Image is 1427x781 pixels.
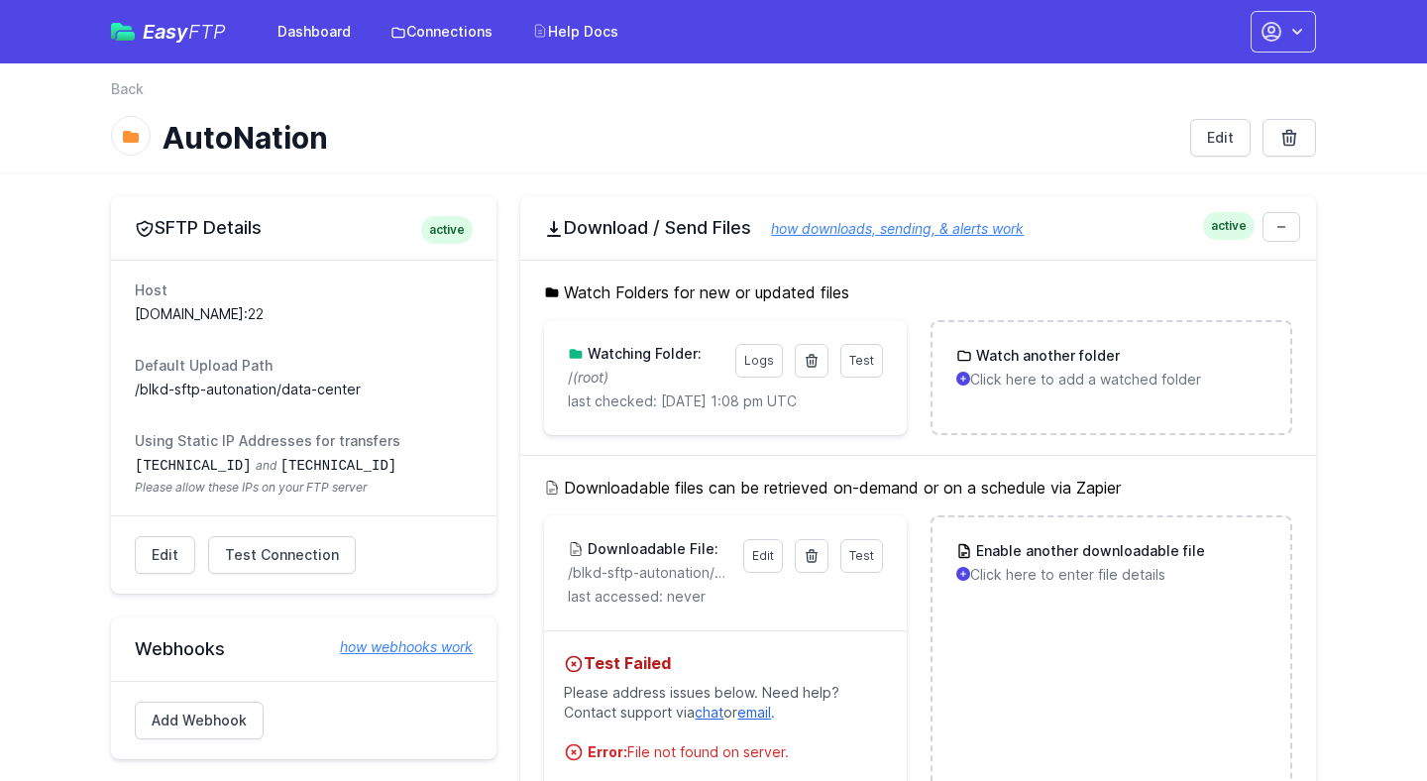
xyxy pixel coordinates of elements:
[568,368,722,388] p: /
[135,216,473,240] h2: SFTP Details
[111,79,144,99] a: Back
[849,548,874,563] span: Test
[956,565,1266,585] p: Click here to enter file details
[568,391,882,411] p: last checked: [DATE] 1:08 pm UTC
[972,346,1120,366] h3: Watch another folder
[421,216,473,244] span: active
[584,539,718,559] h3: Downloadable File:
[743,539,783,573] a: Edit
[849,353,874,368] span: Test
[135,458,252,474] code: [TECHNICAL_ID]
[1019,97,1415,694] iframe: Drift Widget Chat Window
[135,480,473,496] span: Please allow these IPs on your FTP server
[379,14,504,50] a: Connections
[188,20,226,44] span: FTP
[933,517,1290,609] a: Enable another downloadable file Click here to enter file details
[735,344,783,378] a: Logs
[564,651,886,675] h4: Test Failed
[544,476,1292,500] h5: Downloadable files can be retrieved on-demand or on a schedule via Zapier
[135,536,195,574] a: Edit
[135,702,264,739] a: Add Webhook
[573,369,608,386] i: (root)
[163,120,1174,156] h1: AutoNation
[737,704,771,721] a: email
[564,675,886,730] p: Please address issues below. Need help? Contact support via or .
[544,280,1292,304] h5: Watch Folders for new or updated files
[695,704,723,721] a: chat
[840,539,883,573] a: Test
[280,458,397,474] code: [TECHNICAL_ID]
[840,344,883,378] a: Test
[135,637,473,661] h2: Webhooks
[256,458,276,473] span: and
[143,22,226,42] span: Easy
[588,743,627,760] strong: Error:
[135,431,473,451] dt: Using Static IP Addresses for transfers
[320,637,473,657] a: how webhooks work
[972,541,1205,561] h3: Enable another downloadable file
[208,536,356,574] a: Test Connection
[588,742,886,762] div: File not found on server.
[111,79,1316,111] nav: Breadcrumb
[568,587,882,607] p: last accessed: never
[135,356,473,376] dt: Default Upload Path
[135,380,473,399] dd: /blkd-sftp-autonation/data-center
[1328,682,1403,757] iframe: Drift Widget Chat Controller
[135,280,473,300] dt: Host
[520,14,630,50] a: Help Docs
[135,304,473,324] dd: [DOMAIN_NAME]:22
[568,563,730,583] p: /blkd-sftp-autonation/data-center/AutoNation Test SFTP Sheet
[584,344,702,364] h3: Watching Folder:
[225,545,339,565] span: Test Connection
[266,14,363,50] a: Dashboard
[751,220,1024,237] a: how downloads, sending, & alerts work
[544,216,1292,240] h2: Download / Send Files
[956,370,1266,390] p: Click here to add a watched folder
[933,322,1290,413] a: Watch another folder Click here to add a watched folder
[111,22,226,42] a: EasyFTP
[111,23,135,41] img: easyftp_logo.png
